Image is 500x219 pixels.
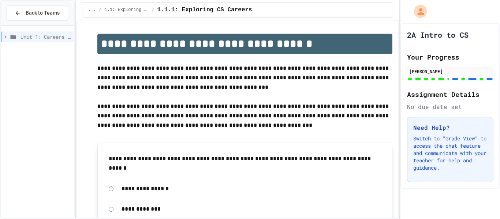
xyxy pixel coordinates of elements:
[20,33,71,41] span: Unit 1: Careers & Professionalism
[409,68,491,75] div: [PERSON_NAME]
[105,7,149,13] span: 1.1: Exploring CS Careers
[157,5,252,14] span: 1.1.1: Exploring CS Careers
[26,9,60,17] span: Back to Teams
[413,123,487,132] h3: Need Help?
[88,7,96,13] span: ...
[413,135,487,171] p: Switch to "Grade View" to access the chat feature and communicate with your teacher for help and ...
[152,7,154,13] span: /
[406,3,429,20] div: My Account
[99,7,101,13] span: /
[407,89,493,99] h2: Assignment Details
[407,102,493,111] div: No due date set
[407,30,469,40] h1: 2A Intro to CS
[469,190,493,212] iframe: chat widget
[7,5,68,21] button: Back to Teams
[439,158,493,189] iframe: chat widget
[407,52,493,62] h2: Your Progress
